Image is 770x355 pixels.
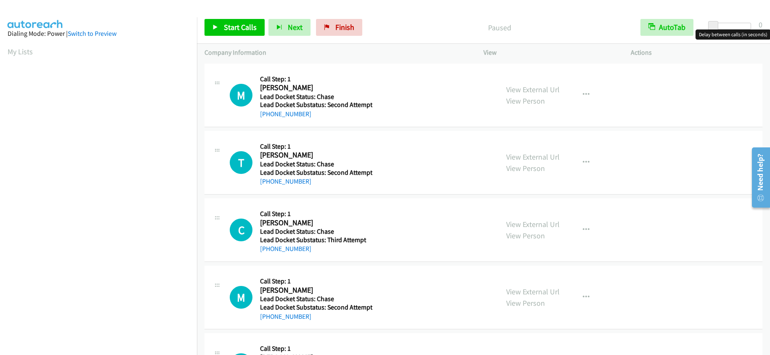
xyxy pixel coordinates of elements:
[8,47,33,56] a: My Lists
[230,84,252,107] h1: M
[230,286,252,309] div: The call is yet to be attempted
[335,22,354,32] span: Finish
[316,19,362,36] a: Finish
[230,219,252,241] h1: C
[759,19,762,30] div: 0
[260,168,372,177] h5: Lead Docket Substatus: Second Attempt
[288,22,303,32] span: Next
[260,110,311,118] a: [PHONE_NUMBER]
[204,48,468,58] p: Company Information
[506,298,545,308] a: View Person
[631,48,763,58] p: Actions
[260,93,372,101] h5: Lead Docket Status: Chase
[230,151,252,174] h1: T
[506,163,545,173] a: View Person
[230,151,252,174] div: The call is yet to be attempted
[746,144,770,211] iframe: Resource Center
[260,210,370,218] h5: Call Step: 1
[230,219,252,241] div: The call is yet to be attempted
[204,19,265,36] a: Start Calls
[260,245,311,253] a: [PHONE_NUMBER]
[260,218,370,228] h2: [PERSON_NAME]
[260,303,372,312] h5: Lead Docket Substatus: Second Attempt
[260,75,372,83] h5: Call Step: 1
[268,19,311,36] button: Next
[260,150,370,160] h2: [PERSON_NAME]
[260,83,370,93] h2: [PERSON_NAME]
[260,312,311,320] a: [PHONE_NUMBER]
[506,152,560,162] a: View External Url
[506,85,560,94] a: View External Url
[260,344,370,353] h5: Call Step: 1
[68,29,117,37] a: Switch to Preview
[230,84,252,107] div: The call is yet to be attempted
[506,231,545,240] a: View Person
[224,22,257,32] span: Start Calls
[230,286,252,309] h1: M
[506,219,560,229] a: View External Url
[260,277,372,286] h5: Call Step: 1
[374,22,625,33] p: Paused
[260,101,372,109] h5: Lead Docket Substatus: Second Attempt
[260,142,372,151] h5: Call Step: 1
[260,236,370,244] h5: Lead Docket Substatus: Third Attempt
[506,96,545,106] a: View Person
[260,286,370,295] h2: [PERSON_NAME]
[506,287,560,296] a: View External Url
[640,19,693,36] button: AutoTab
[8,29,189,39] div: Dialing Mode: Power |
[260,160,372,168] h5: Lead Docket Status: Chase
[260,177,311,185] a: [PHONE_NUMBER]
[260,227,370,236] h5: Lead Docket Status: Chase
[483,48,616,58] p: View
[260,295,372,303] h5: Lead Docket Status: Chase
